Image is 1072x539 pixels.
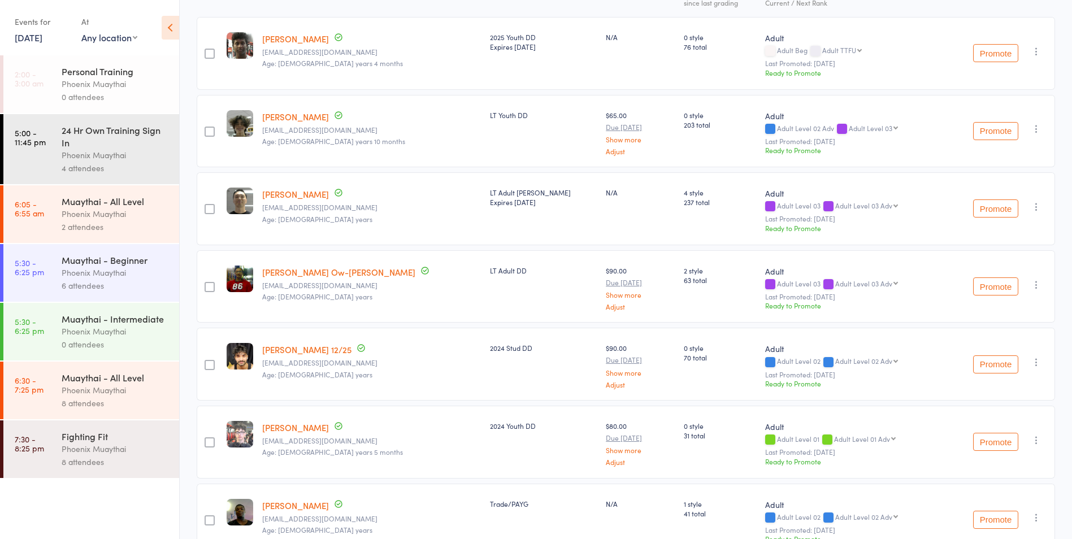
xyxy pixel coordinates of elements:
[684,499,756,508] span: 1 style
[973,433,1018,451] button: Promote
[62,149,170,162] div: Phoenix Muaythai
[262,421,329,433] a: [PERSON_NAME]
[849,124,892,132] div: Adult Level 03
[62,77,170,90] div: Phoenix Muaythai
[15,434,44,453] time: 7:30 - 8:25 pm
[684,266,756,275] span: 2 style
[684,188,756,197] span: 4 style
[15,12,70,31] div: Events for
[262,266,415,278] a: [PERSON_NAME] Ow-[PERSON_NAME]
[835,280,892,287] div: Adult Level 03 Adv
[3,244,179,302] a: 5:30 -6:25 pmMuaythai - BeginnerPhoenix Muaythai6 attendees
[3,420,179,478] a: 7:30 -8:25 pmFighting FitPhoenix Muaythai8 attendees
[765,202,939,211] div: Adult Level 03
[62,207,170,220] div: Phoenix Muaythai
[3,55,179,113] a: 2:00 -3:00 amPersonal TrainingPhoenix Muaythai0 attendees
[15,258,44,276] time: 5:30 - 6:25 pm
[765,266,939,277] div: Adult
[262,499,329,511] a: [PERSON_NAME]
[81,31,137,44] div: Any location
[684,508,756,518] span: 41 total
[227,32,253,59] img: image1739261690.png
[606,291,675,298] a: Show more
[765,499,939,510] div: Adult
[606,458,675,466] a: Adjust
[606,343,675,388] div: $90.00
[15,31,42,44] a: [DATE]
[15,376,44,394] time: 6:30 - 7:25 pm
[606,136,675,143] a: Show more
[490,42,597,51] div: Expires [DATE]
[606,266,675,310] div: $90.00
[606,188,675,197] div: N/A
[262,58,403,68] span: Age: [DEMOGRAPHIC_DATA] years 4 months
[3,362,179,419] a: 6:30 -7:25 pmMuaythai - All LevelPhoenix Muaythai8 attendees
[262,126,481,134] small: korina.norden@gmail.com
[765,280,939,289] div: Adult Level 03
[684,343,756,353] span: 0 style
[227,421,253,447] img: image1730702883.png
[262,281,481,289] small: owyangmichael@gmail.com
[62,124,170,149] div: 24 Hr Own Training Sign In
[606,123,675,131] small: Due [DATE]
[834,435,890,442] div: Adult Level 01 Adv
[765,301,939,310] div: Ready to Promote
[490,266,597,275] div: LT Adult DD
[490,343,597,353] div: 2024 Stud DD
[606,446,675,454] a: Show more
[62,279,170,292] div: 6 attendees
[765,46,939,56] div: Adult Beg
[973,44,1018,62] button: Promote
[262,437,481,445] small: woodhousefamily@iinet.net.au
[606,499,675,508] div: N/A
[62,338,170,351] div: 0 attendees
[227,266,253,292] img: image1723018814.png
[973,355,1018,373] button: Promote
[765,293,939,301] small: Last Promoted: [DATE]
[765,457,939,466] div: Ready to Promote
[973,122,1018,140] button: Promote
[765,110,939,121] div: Adult
[765,379,939,388] div: Ready to Promote
[15,128,46,146] time: 5:00 - 11:45 pm
[973,511,1018,529] button: Promote
[62,430,170,442] div: Fighting Fit
[62,371,170,384] div: Muaythai - All Level
[490,499,597,508] div: Trade/PAYG
[973,199,1018,218] button: Promote
[606,434,675,442] small: Due [DATE]
[765,421,939,432] div: Adult
[262,203,481,211] small: ohjae.kwon@hotmail.com
[765,343,939,354] div: Adult
[684,431,756,440] span: 31 total
[765,68,939,77] div: Ready to Promote
[262,344,351,355] a: [PERSON_NAME] 12/25
[684,42,756,51] span: 76 total
[15,199,44,218] time: 6:05 - 6:55 am
[765,137,939,145] small: Last Promoted: [DATE]
[684,32,756,42] span: 0 style
[262,447,403,457] span: Age: [DEMOGRAPHIC_DATA] years 5 months
[262,525,372,534] span: Age: [DEMOGRAPHIC_DATA] years
[62,384,170,397] div: Phoenix Muaythai
[684,120,756,129] span: 203 total
[765,32,939,44] div: Adult
[62,442,170,455] div: Phoenix Muaythai
[15,317,44,335] time: 5:30 - 6:25 pm
[3,303,179,360] a: 5:30 -6:25 pmMuaythai - IntermediatePhoenix Muaythai0 attendees
[765,215,939,223] small: Last Promoted: [DATE]
[606,356,675,364] small: Due [DATE]
[835,202,892,209] div: Adult Level 03 Adv
[3,185,179,243] a: 6:05 -6:55 amMuaythai - All LevelPhoenix Muaythai2 attendees
[606,279,675,286] small: Due [DATE]
[684,110,756,120] span: 0 style
[262,111,329,123] a: [PERSON_NAME]
[262,48,481,56] small: Osmanshoom03@gmail.com
[835,513,892,520] div: Adult Level 02 Adv
[262,515,481,523] small: edem.zevon@gmail.com
[262,370,372,379] span: Age: [DEMOGRAPHIC_DATA] years
[606,32,675,42] div: N/A
[684,197,756,207] span: 237 total
[62,65,170,77] div: Personal Training
[62,195,170,207] div: Muaythai - All Level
